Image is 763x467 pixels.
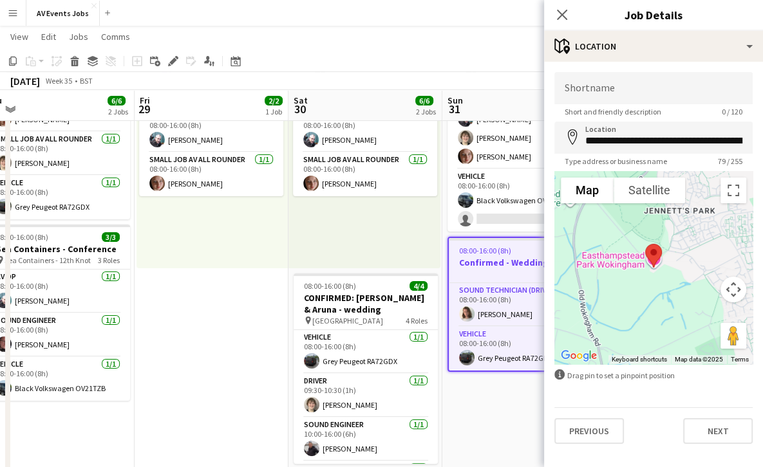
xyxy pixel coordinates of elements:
[554,107,672,116] span: Short and friendly description
[80,76,93,86] div: BST
[42,76,75,86] span: Week 35
[612,355,667,364] button: Keyboard shortcuts
[5,255,91,265] span: Sea Containers - 12th Knot
[544,6,763,23] h3: Job Details
[293,109,437,152] app-card-role: AV Op1/108:00-16:00 (8h)[PERSON_NAME]
[721,178,746,203] button: Toggle fullscreen view
[459,246,511,255] span: 08:00-16:00 (8h)
[721,277,746,302] button: Map camera controls
[614,178,685,203] button: Show satellite imagery
[721,323,746,349] button: Drag Pegman onto the map to open Street View
[554,156,677,166] span: Type address or business name
[406,316,428,325] span: 4 Roles
[449,257,590,268] h3: Confirmed - Wedding
[140,95,150,106] span: Fri
[293,152,437,196] app-card-role: Small Job AV All Rounder1/108:00-16:00 (8h)[PERSON_NAME]
[675,356,723,363] span: Map data ©2025
[554,418,624,444] button: Previous
[139,152,283,196] app-card-role: Small Job AV All Rounder1/108:00-16:00 (8h)[PERSON_NAME]
[292,102,308,116] span: 30
[294,273,438,464] app-job-card: 08:00-16:00 (8h)4/4CONFIRMED: [PERSON_NAME] & Aruna - wedding [GEOGRAPHIC_DATA]4 RolesVehicle1/10...
[294,292,438,315] h3: CONFIRMED: [PERSON_NAME] & Aruna - wedding
[708,156,753,166] span: 79 / 255
[10,31,28,42] span: View
[416,107,436,116] div: 2 Jobs
[447,169,592,232] app-card-role: Vehicle1/208:00-16:00 (8h)Black Volkswagen OV21TZB
[312,316,383,325] span: [GEOGRAPHIC_DATA]
[294,95,308,106] span: Sat
[138,102,150,116] span: 29
[98,255,120,265] span: 3 Roles
[108,96,126,105] span: 6/6
[711,107,753,116] span: 0 / 120
[558,347,600,364] img: Google
[36,28,61,45] a: Edit
[731,356,749,363] a: Terms (opens in new tab)
[293,78,437,196] app-job-card: 08:00-16:00 (8h)2/22 RolesAV Op1/108:00-16:00 (8h)[PERSON_NAME]Small Job AV All Rounder1/108:00-1...
[102,232,120,242] span: 3/3
[139,109,283,152] app-card-role: AV Op1/108:00-16:00 (8h)[PERSON_NAME]
[108,107,128,116] div: 2 Jobs
[294,417,438,461] app-card-role: Sound Engineer1/110:00-16:00 (6h)[PERSON_NAME]
[410,281,428,291] span: 4/4
[415,96,433,105] span: 6/6
[447,95,463,106] span: Sun
[139,78,283,196] app-job-card: 08:00-16:00 (8h)2/22 RolesAV Op1/108:00-16:00 (8h)[PERSON_NAME]Small Job AV All Rounder1/108:00-1...
[447,43,592,232] app-job-card: 08:00-16:00 (8h)4/5Bunkfest strike2 RolesSmall Job AV All Rounder3/308:00-16:00 (8h)[PERSON_NAME]...
[26,1,100,26] button: AV Events Jobs
[265,107,282,116] div: 1 Job
[265,96,283,105] span: 2/2
[446,102,463,116] span: 31
[101,31,130,42] span: Comms
[294,374,438,417] app-card-role: Driver1/109:30-10:30 (1h)[PERSON_NAME]
[449,327,590,371] app-card-role: Vehicle1/108:00-16:00 (8h)Grey Peugeot RA72GDX
[10,75,40,87] div: [DATE]
[294,330,438,374] app-card-role: Vehicle1/108:00-16:00 (8h)Grey Peugeot RA72GDX
[304,281,356,291] span: 08:00-16:00 (8h)
[41,31,56,42] span: Edit
[64,28,93,45] a: Jobs
[447,237,592,372] app-job-card: 08:00-16:00 (8h)2/2Confirmed - Wedding2 RolesSound technician (Driver)1/108:00-16:00 (8h)[PERSON_...
[5,28,33,45] a: View
[447,88,592,169] app-card-role: Small Job AV All Rounder3/308:00-16:00 (8h)[PERSON_NAME][PERSON_NAME][PERSON_NAME]
[558,347,600,364] a: Open this area in Google Maps (opens a new window)
[683,418,753,444] button: Next
[96,28,135,45] a: Comms
[561,178,614,203] button: Show street map
[544,31,763,62] div: Location
[69,31,88,42] span: Jobs
[554,369,753,381] div: Drag pin to set a pinpoint position
[449,283,590,327] app-card-role: Sound technician (Driver)1/108:00-16:00 (8h)[PERSON_NAME]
